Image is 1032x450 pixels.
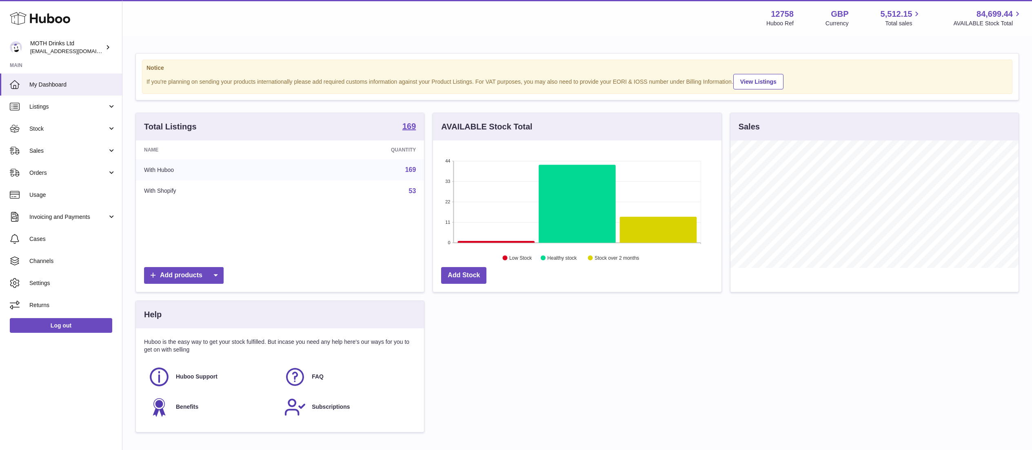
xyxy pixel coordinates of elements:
div: If you're planning on sending your products internationally please add required customs informati... [146,73,1008,89]
text: 0 [448,240,451,245]
span: My Dashboard [29,81,116,89]
text: 11 [446,220,451,225]
strong: GBP [831,9,848,20]
div: Currency [826,20,849,27]
td: With Huboo [136,159,291,180]
text: Healthy stock [548,255,577,261]
th: Name [136,140,291,159]
h3: Sales [739,121,760,132]
span: Returns [29,301,116,309]
text: Low Stock [509,255,532,261]
span: Subscriptions [312,403,350,411]
a: Subscriptions [284,396,412,418]
span: FAQ [312,373,324,381]
a: FAQ [284,366,412,388]
a: Add products [144,267,224,284]
span: [EMAIL_ADDRESS][DOMAIN_NAME] [30,48,120,54]
a: Log out [10,318,112,333]
text: Stock over 2 months [595,255,639,261]
text: 33 [446,179,451,184]
span: Invoicing and Payments [29,213,107,221]
th: Quantity [291,140,424,159]
span: Channels [29,257,116,265]
span: Usage [29,191,116,199]
span: Huboo Support [176,373,217,381]
a: 169 [405,166,416,173]
a: 84,699.44 AVAILABLE Stock Total [953,9,1022,27]
span: Total sales [885,20,921,27]
div: Huboo Ref [766,20,794,27]
h3: AVAILABLE Stock Total [441,121,532,132]
span: 5,512.15 [881,9,912,20]
a: 169 [402,122,416,132]
a: Benefits [148,396,276,418]
span: Cases [29,235,116,243]
a: View Listings [733,74,783,89]
strong: 12758 [771,9,794,20]
span: Settings [29,279,116,287]
span: Orders [29,169,107,177]
a: 5,512.15 Total sales [881,9,922,27]
span: Benefits [176,403,198,411]
p: Huboo is the easy way to get your stock fulfilled. But incase you need any help here's our ways f... [144,338,416,354]
h3: Total Listings [144,121,197,132]
span: AVAILABLE Stock Total [953,20,1022,27]
td: With Shopify [136,180,291,202]
span: Listings [29,103,107,111]
strong: Notice [146,64,1008,72]
span: Sales [29,147,107,155]
a: Huboo Support [148,366,276,388]
span: 84,699.44 [977,9,1013,20]
a: 53 [409,187,416,194]
div: MOTH Drinks Ltd [30,40,104,55]
strong: 169 [402,122,416,130]
img: internalAdmin-12758@internal.huboo.com [10,41,22,53]
text: 22 [446,199,451,204]
h3: Help [144,309,162,320]
span: Stock [29,125,107,133]
a: Add Stock [441,267,486,284]
text: 44 [446,158,451,163]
